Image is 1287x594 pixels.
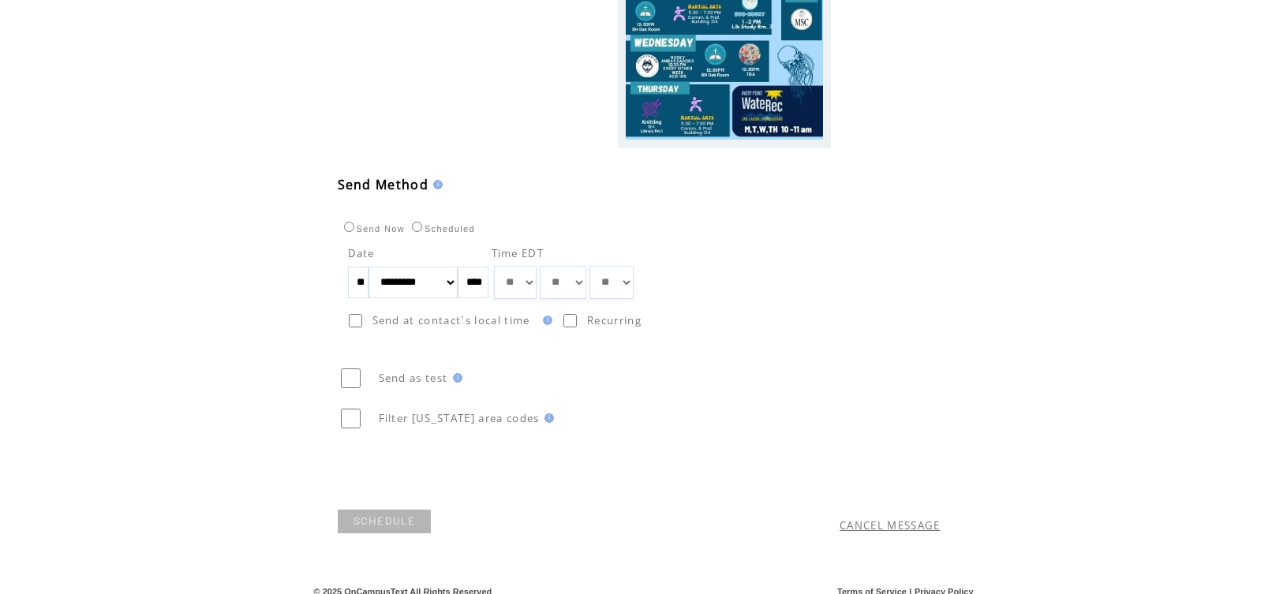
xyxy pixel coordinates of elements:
[448,373,462,383] img: help.gif
[338,510,432,533] a: SCHEDULE
[408,224,475,233] label: Scheduled
[372,313,530,327] span: Send at contact`s local time
[379,371,448,385] span: Send as test
[348,246,375,260] span: Date
[338,176,429,193] span: Send Method
[540,413,554,423] img: help.gif
[412,222,422,232] input: Scheduled
[340,224,405,233] label: Send Now
[428,180,443,189] img: help.gif
[379,411,540,425] span: Filter [US_STATE] area codes
[840,518,941,532] a: CANCEL MESSAGE
[492,246,544,260] span: Time EDT
[538,316,552,325] img: help.gif
[587,313,642,327] span: Recurring
[344,222,354,232] input: Send Now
